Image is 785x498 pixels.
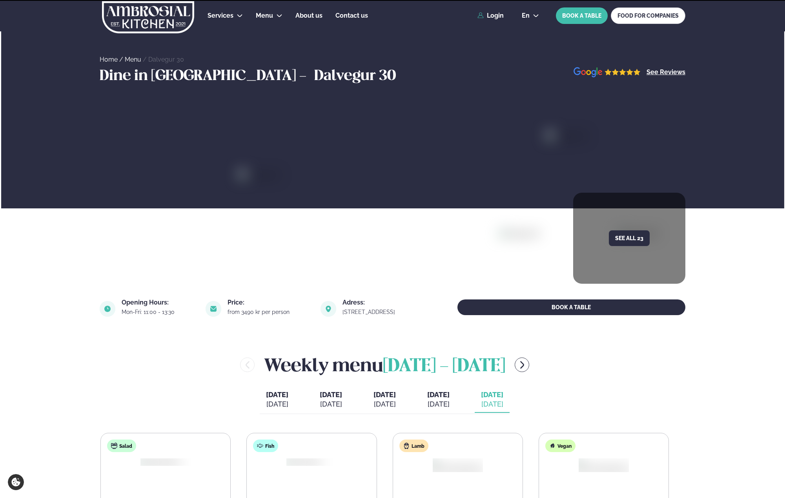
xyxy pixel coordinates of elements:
img: Hamburger.png [428,457,488,473]
img: image alt [574,67,641,78]
div: [DATE] [427,399,450,409]
button: BOOK A TABLE [457,299,685,315]
a: Login [477,12,504,19]
span: [DATE] [266,390,288,399]
a: link [342,307,417,317]
div: [DATE] [320,399,342,409]
a: Home [100,56,118,63]
span: Services [208,12,233,19]
div: Opening Hours: [122,299,196,306]
div: Mon-Fri: 11:00 - 13:30 [122,309,196,315]
div: [DATE] [373,399,396,409]
a: Menu [256,11,273,20]
button: [DATE] [DATE] [475,387,510,413]
div: Adress: [342,299,417,306]
a: Services [208,11,233,20]
img: logo [101,1,195,33]
span: About us [295,12,322,19]
img: image alt [100,301,115,317]
span: / [119,56,125,63]
div: Fish [253,440,278,452]
a: See Reviews [647,69,685,75]
button: See all 23 [609,230,650,246]
div: Salad [107,440,136,452]
span: [DATE] [481,390,503,399]
a: Dalvegur 30 [148,56,184,63]
h3: Dine in [GEOGRAPHIC_DATA] - [100,67,310,86]
span: en [522,13,530,19]
div: [DATE] [266,399,288,409]
div: from 3490 kr per person [228,309,311,315]
span: [DATE] - [DATE] [383,358,505,375]
span: Contact us [335,12,368,19]
div: Vegan [545,440,576,452]
span: [DATE] [320,390,342,399]
img: salad.svg [111,443,117,449]
span: / [143,56,148,63]
img: Fish.png [284,458,320,466]
div: Lamb [399,440,428,452]
img: Salad.png [137,458,179,466]
img: Hamburger.png [574,457,634,473]
button: [DATE] [DATE] [367,387,402,413]
div: [DATE] [481,399,503,409]
button: menu-btn-right [515,358,529,372]
img: image alt [239,171,658,397]
h2: Weekly menu [264,352,505,378]
button: menu-btn-left [240,358,255,372]
button: en [515,13,545,19]
span: [DATE] [373,390,396,399]
button: [DATE] [DATE] [260,387,295,413]
a: Menu [125,56,141,63]
a: Cookie settings [8,474,24,490]
img: image alt [321,301,336,317]
span: [DATE] [427,390,450,399]
button: [DATE] [DATE] [421,387,456,413]
a: About us [295,11,322,20]
img: image alt [500,229,634,338]
img: fish.svg [257,443,263,449]
div: Price: [228,299,311,306]
img: Vegan.svg [549,443,556,449]
a: Contact us [335,11,368,20]
button: [DATE] [DATE] [313,387,348,413]
a: FOOD FOR COMPANIES [611,7,685,24]
h3: Dalvegur 30 [314,67,396,86]
span: Menu [256,12,273,19]
img: image alt [206,301,221,317]
img: Lamb.svg [403,443,410,449]
button: BOOK A TABLE [556,7,608,24]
